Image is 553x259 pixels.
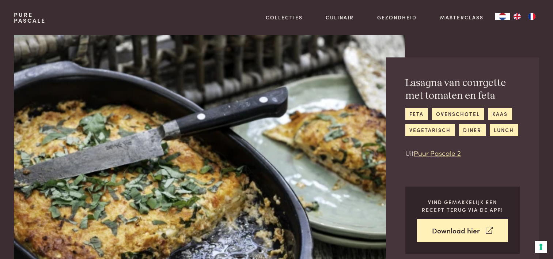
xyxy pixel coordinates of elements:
[524,13,539,20] a: FR
[459,124,486,136] a: diner
[495,13,539,20] aside: Language selected: Nederlands
[440,14,484,21] a: Masterclass
[405,108,428,120] a: feta
[326,14,354,21] a: Culinair
[405,124,455,136] a: vegetarisch
[432,108,484,120] a: ovenschotel
[414,148,461,158] a: Puur Pascale 2
[488,108,512,120] a: kaas
[495,13,510,20] a: NL
[490,124,518,136] a: lunch
[405,77,520,102] h2: Lasagna van courgette met tomaten en feta
[510,13,524,20] a: EN
[377,14,417,21] a: Gezondheid
[417,198,508,213] p: Vind gemakkelijk een recept terug via de app!
[495,13,510,20] div: Language
[405,148,520,158] p: Uit
[535,241,547,253] button: Uw voorkeuren voor toestemming voor trackingtechnologieën
[14,12,46,23] a: PurePascale
[510,13,539,20] ul: Language list
[266,14,303,21] a: Collecties
[417,219,508,242] a: Download hier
